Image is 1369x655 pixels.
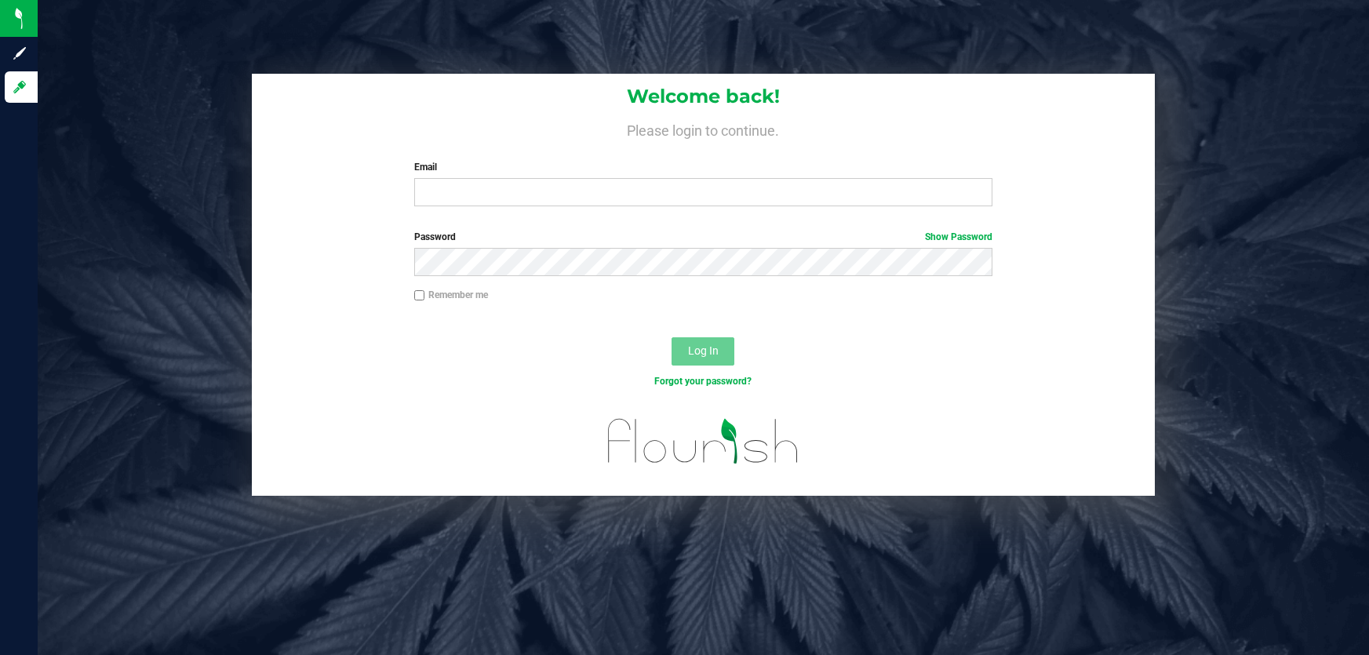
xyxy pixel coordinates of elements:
[414,231,456,242] span: Password
[252,86,1155,107] h1: Welcome back!
[252,119,1155,138] h4: Please login to continue.
[672,337,734,366] button: Log In
[414,288,488,302] label: Remember me
[12,45,27,61] inline-svg: Sign up
[654,376,752,387] a: Forgot your password?
[925,231,992,242] a: Show Password
[688,344,719,357] span: Log In
[414,160,993,174] label: Email
[414,290,425,301] input: Remember me
[12,79,27,95] inline-svg: Log in
[591,405,817,478] img: flourish_logo.svg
